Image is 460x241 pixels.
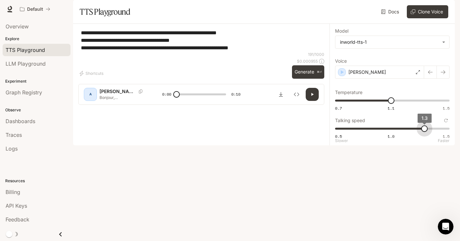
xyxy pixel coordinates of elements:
span: 0.5 [335,134,342,139]
span: 1.5 [443,134,450,139]
p: Default [27,7,43,12]
iframe: Intercom live chat [438,219,453,234]
button: Shortcuts [78,68,106,79]
p: Faster [438,139,450,143]
p: [PERSON_NAME] [348,69,386,75]
div: A [85,89,96,100]
p: Model [335,29,348,33]
p: Slower [335,139,348,143]
p: 191 / 1000 [308,52,324,57]
p: ⌘⏎ [317,70,322,74]
span: 0.7 [335,105,342,111]
p: Talking speed [335,118,365,123]
button: Download audio [274,88,287,101]
span: 1.1 [388,105,394,111]
div: inworld-tts-1 [335,36,449,48]
button: Reset to default [442,117,450,124]
p: Bonjour, [PERSON_NAME] à l'appareil, comment puis-je vous aider aujourd'hui? C’est la démo — vous... [100,95,146,100]
p: Voice [335,59,347,63]
h1: TTS Playground [80,5,130,18]
span: 1.3 [422,115,428,121]
button: All workspaces [17,3,53,16]
span: 0:10 [231,91,240,98]
div: inworld-tts-1 [340,39,439,45]
button: Generate⌘⏎ [292,65,324,79]
span: 0:00 [162,91,171,98]
button: Inspect [290,88,303,101]
p: Temperature [335,90,362,95]
p: [PERSON_NAME] [100,88,136,95]
p: $ 0.000955 [297,58,318,64]
button: Copy Voice ID [136,89,145,93]
span: 1.0 [388,134,394,139]
button: Clone Voice [407,5,448,18]
a: Docs [380,5,402,18]
span: 1.5 [443,105,450,111]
